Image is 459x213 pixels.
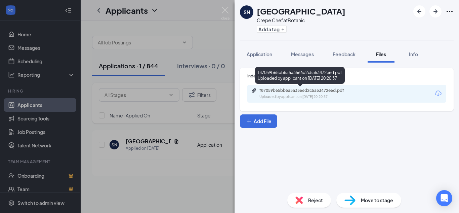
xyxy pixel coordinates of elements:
[259,94,360,100] div: Uploaded by applicant on [DATE] 20:20:37
[431,7,440,15] svg: ArrowRight
[251,88,360,100] a: Paperclipf87059b65bb5a5a3566d2c5a53472e6d.pdfUploaded by applicant on [DATE] 20:20:37
[434,90,442,98] svg: Download
[247,73,446,79] div: Indeed Resume
[246,118,252,125] svg: Plus
[281,27,285,31] svg: Plus
[429,5,442,17] button: ArrowRight
[255,67,345,84] div: f87059b65bb5a5a3566d2c5a53472e6d.pdf Uploaded by applicant on [DATE] 20:20:37
[257,5,345,17] h1: [GEOGRAPHIC_DATA]
[257,26,287,33] button: PlusAdd a tag
[413,5,425,17] button: ArrowLeftNew
[308,197,323,204] span: Reject
[240,114,277,128] button: Add FilePlus
[251,88,257,93] svg: Paperclip
[376,51,386,57] span: Files
[446,7,454,15] svg: Ellipses
[333,51,356,57] span: Feedback
[257,17,345,24] div: Crepe Chef at Botanic
[436,190,452,206] div: Open Intercom Messenger
[415,7,423,15] svg: ArrowLeftNew
[247,51,272,57] span: Application
[409,51,418,57] span: Info
[259,88,353,93] div: f87059b65bb5a5a3566d2c5a53472e6d.pdf
[291,51,314,57] span: Messages
[244,9,250,15] div: SN
[361,197,393,204] span: Move to stage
